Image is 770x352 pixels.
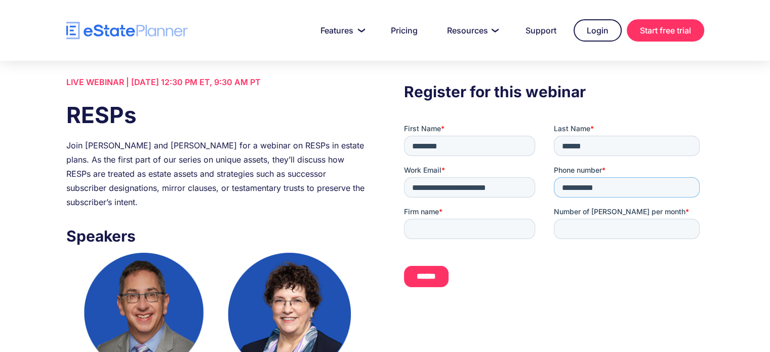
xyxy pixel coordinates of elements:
[66,99,366,131] h1: RESPs
[66,75,366,89] div: LIVE WEBINAR | [DATE] 12:30 PM ET, 9:30 AM PT
[404,80,704,103] h3: Register for this webinar
[627,19,704,42] a: Start free trial
[435,20,508,41] a: Resources
[66,224,366,248] h3: Speakers
[308,20,374,41] a: Features
[574,19,622,42] a: Login
[66,22,188,40] a: home
[513,20,569,41] a: Support
[404,124,704,305] iframe: To enrich screen reader interactions, please activate Accessibility in Grammarly extension settings
[66,138,366,209] div: Join [PERSON_NAME] and [PERSON_NAME] for a webinar on RESPs in estate plans. As the first part of...
[379,20,430,41] a: Pricing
